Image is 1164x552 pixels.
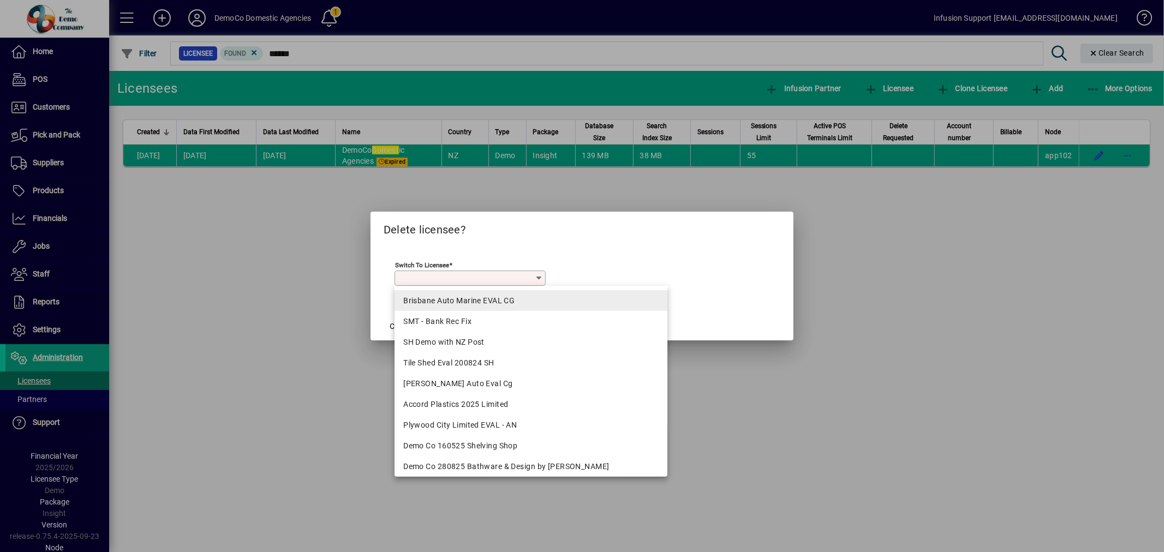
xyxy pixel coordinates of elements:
mat-option: Tile Shed Eval 200824 SH [395,352,667,373]
mat-option: SMT - Bank Rec Fix [395,311,667,332]
div: Tile Shed Eval 200824 SH [403,357,659,369]
div: Accord Plastics 2025 Limited [403,399,659,410]
button: Cancel [384,316,419,336]
div: Demo Co 280825 Bathware & Design by [PERSON_NAME] [403,461,659,472]
div: Demo Co 160525 Shelving Shop [403,440,659,452]
div: [PERSON_NAME] Auto Eval Cg [403,378,659,389]
mat-option: Accord Plastics 2025 Limited [395,394,667,415]
div: SMT - Bank Rec Fix [403,316,659,327]
mat-option: M V Birchall Auto Eval Cg [395,373,667,394]
mat-option: Demo Co 160525 Shelving Shop [395,435,667,456]
mat-option: SH Demo with NZ Post [395,332,667,352]
mat-label: Switch to licensee [395,261,449,269]
mat-option: Brisbane Auto Marine EVAL CG [395,290,667,311]
mat-option: Plywood City Limited EVAL - AN [395,415,667,435]
span: Cancel [390,321,413,332]
mat-option: Demo Co 280825 Bathware & Design by Kristy [395,456,667,477]
div: Plywood City Limited EVAL - AN [403,419,659,431]
h2: Delete licensee? [371,212,793,243]
div: Brisbane Auto Marine EVAL CG [403,295,659,307]
div: SH Demo with NZ Post [403,337,659,348]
